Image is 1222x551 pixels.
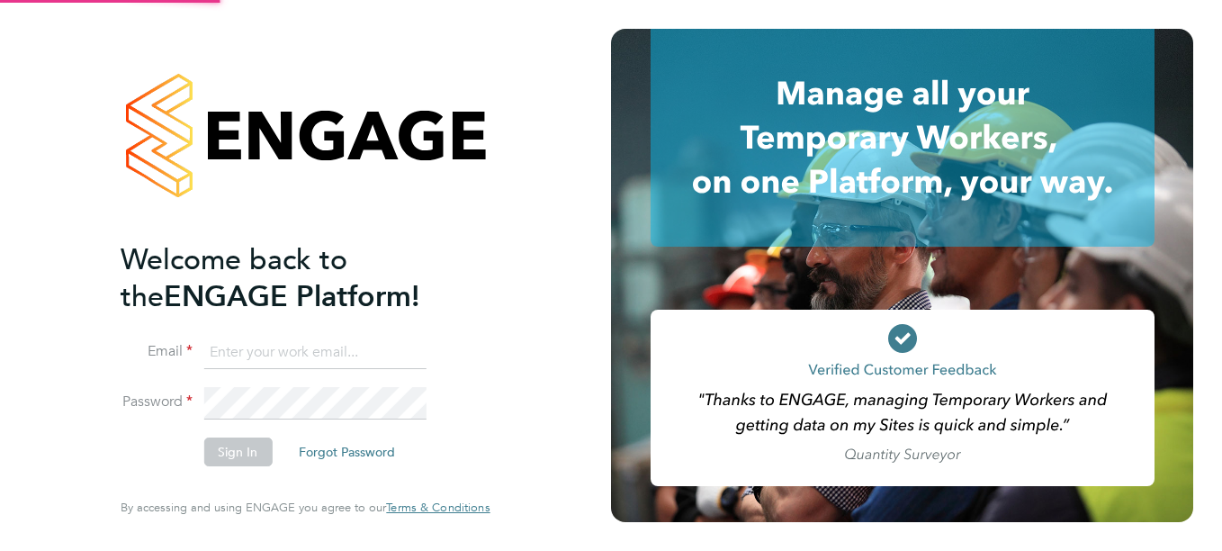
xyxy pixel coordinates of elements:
input: Enter your work email... [203,337,426,369]
h2: ENGAGE Platform! [121,241,472,315]
a: Terms & Conditions [386,501,490,515]
label: Password [121,393,193,411]
span: Terms & Conditions [386,500,490,515]
label: Email [121,342,193,361]
button: Sign In [203,438,272,466]
span: Welcome back to the [121,242,347,314]
button: Forgot Password [284,438,409,466]
span: By accessing and using ENGAGE you agree to our [121,500,490,515]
